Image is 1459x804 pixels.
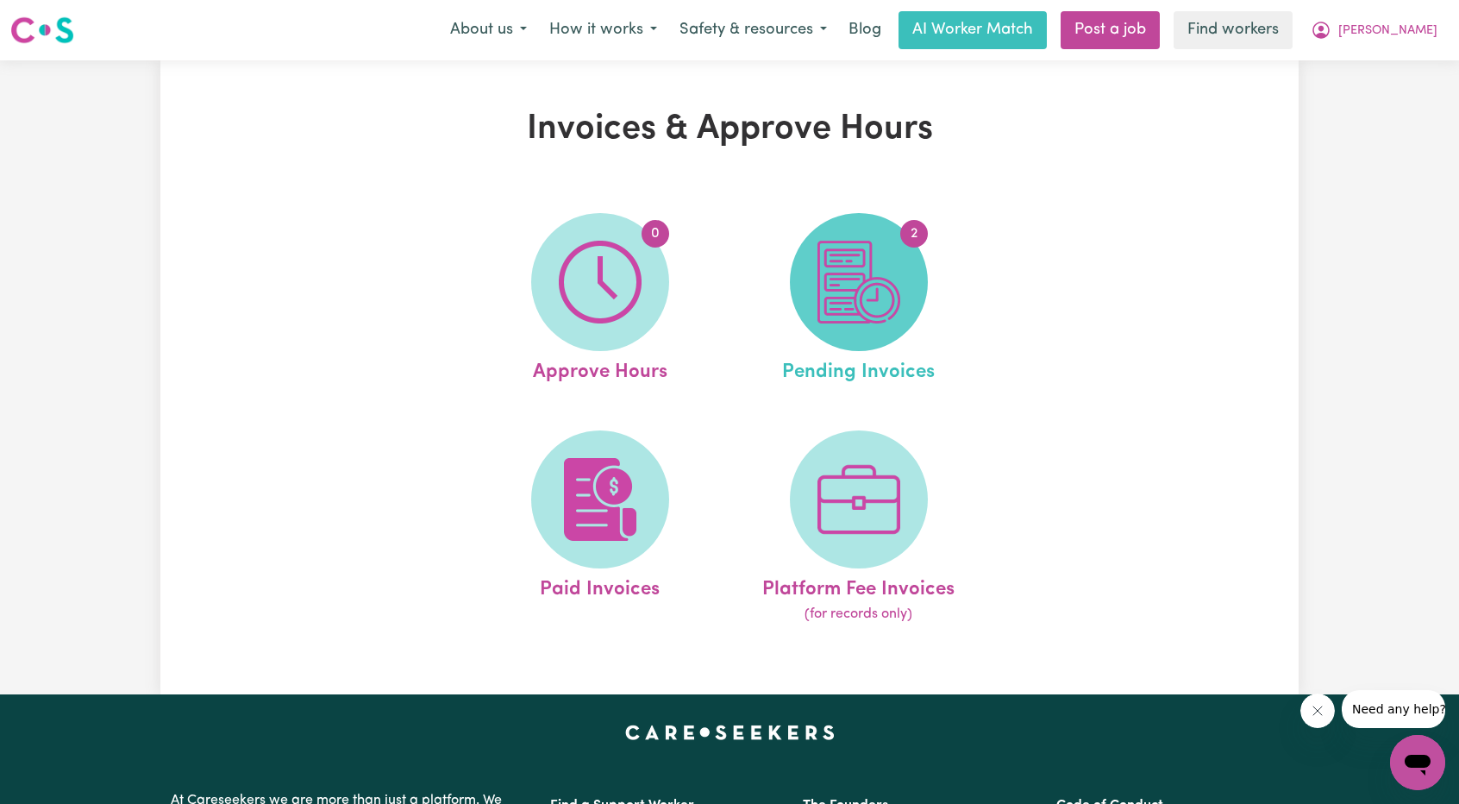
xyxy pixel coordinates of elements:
span: (for records only) [805,604,912,625]
span: Need any help? [10,12,104,26]
a: Blog [838,11,892,49]
span: Approve Hours [533,351,667,387]
a: Platform Fee Invoices(for records only) [735,430,983,625]
a: Paid Invoices [476,430,724,625]
iframe: Message from company [1342,690,1445,728]
iframe: Button to launch messaging window [1390,735,1445,790]
a: AI Worker Match [899,11,1047,49]
a: Careseekers logo [10,10,74,50]
a: Careseekers home page [625,725,835,739]
span: 0 [642,220,669,248]
span: Pending Invoices [782,351,935,387]
span: 2 [900,220,928,248]
a: Post a job [1061,11,1160,49]
button: About us [439,12,538,48]
a: Find workers [1174,11,1293,49]
a: Approve Hours [476,213,724,387]
button: My Account [1299,12,1449,48]
button: How it works [538,12,668,48]
button: Safety & resources [668,12,838,48]
span: [PERSON_NAME] [1338,22,1437,41]
iframe: Close message [1300,694,1335,728]
a: Pending Invoices [735,213,983,387]
h1: Invoices & Approve Hours [360,109,1099,150]
span: Paid Invoices [540,568,660,605]
img: Careseekers logo [10,15,74,46]
span: Platform Fee Invoices [762,568,955,605]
